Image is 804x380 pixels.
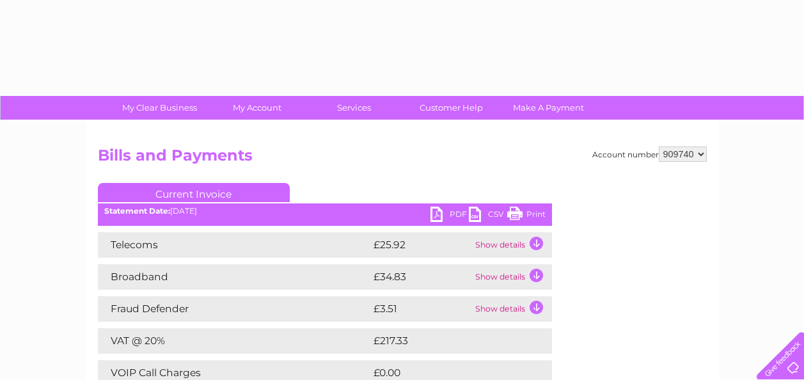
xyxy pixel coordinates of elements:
h2: Bills and Payments [98,146,707,171]
a: Services [301,96,407,120]
a: Print [507,207,546,225]
div: [DATE] [98,207,552,216]
a: Customer Help [398,96,504,120]
a: Make A Payment [496,96,601,120]
a: CSV [469,207,507,225]
td: Broadband [98,264,370,290]
a: PDF [430,207,469,225]
a: My Account [204,96,310,120]
td: £25.92 [370,232,472,258]
td: £34.83 [370,264,472,290]
b: Statement Date: [104,206,170,216]
a: My Clear Business [107,96,212,120]
td: £3.51 [370,296,472,322]
td: Show details [472,296,552,322]
td: £217.33 [370,328,528,354]
a: Current Invoice [98,183,290,202]
td: Telecoms [98,232,370,258]
td: Fraud Defender [98,296,370,322]
td: Show details [472,264,552,290]
td: Show details [472,232,552,258]
div: Account number [592,146,707,162]
td: VAT @ 20% [98,328,370,354]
